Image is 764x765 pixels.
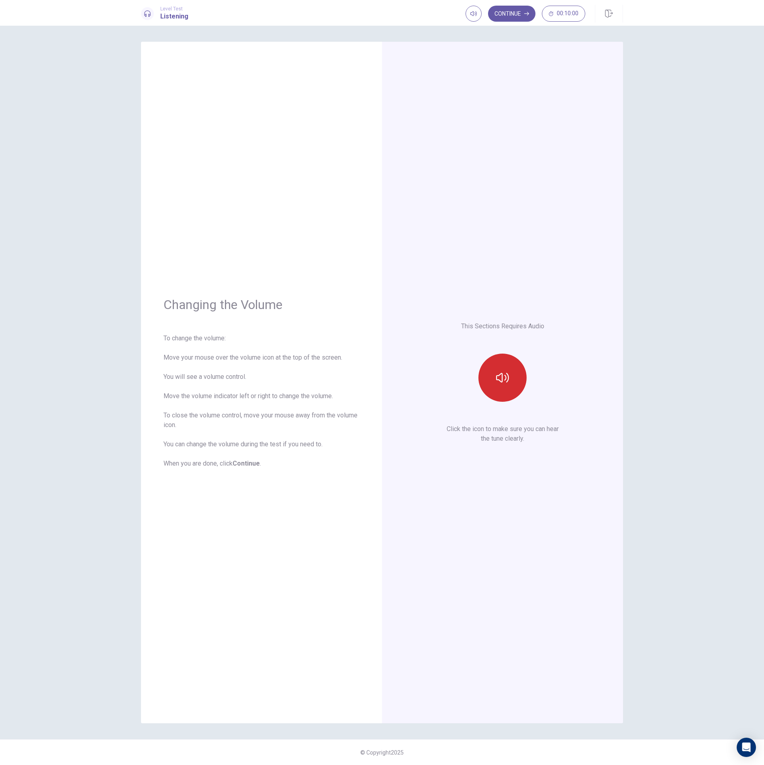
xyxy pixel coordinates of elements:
button: Continue [488,6,535,22]
span: © Copyright 2025 [360,749,404,756]
p: This Sections Requires Audio [461,321,544,331]
p: Click the icon to make sure you can hear the tune clearly. [447,424,559,444]
div: To change the volume: Move your mouse over the volume icon at the top of the screen. You will see... [163,334,360,468]
b: Continue [233,460,260,467]
span: 00:10:00 [557,10,578,17]
h1: Listening [160,12,188,21]
div: Open Intercom Messenger [737,738,756,757]
span: Level Test [160,6,188,12]
button: 00:10:00 [542,6,585,22]
h1: Changing the Volume [163,297,360,313]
